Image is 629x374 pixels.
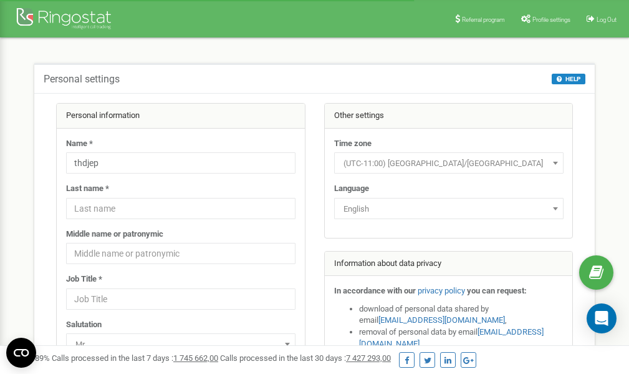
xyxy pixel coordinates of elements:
[339,200,559,218] span: English
[467,286,527,295] strong: you can request:
[66,319,102,331] label: Salutation
[70,336,291,353] span: Mr.
[359,327,564,350] li: removal of personal data by email ,
[597,16,617,23] span: Log Out
[532,16,570,23] span: Profile settings
[66,152,295,174] input: Name
[552,74,585,84] button: HELP
[359,303,564,327] li: download of personal data shared by email ,
[66,229,163,240] label: Middle name or patronymic
[346,353,391,363] u: 7 427 293,00
[173,353,218,363] u: 1 745 662,00
[378,315,505,325] a: [EMAIL_ADDRESS][DOMAIN_NAME]
[334,138,372,150] label: Time zone
[6,338,36,368] button: Open CMP widget
[418,286,465,295] a: privacy policy
[462,16,505,23] span: Referral program
[334,183,369,195] label: Language
[52,353,218,363] span: Calls processed in the last 7 days :
[66,273,102,285] label: Job Title *
[66,183,109,195] label: Last name *
[66,138,93,150] label: Name *
[44,74,120,85] h5: Personal settings
[334,152,564,174] span: (UTC-11:00) Pacific/Midway
[325,104,573,129] div: Other settings
[339,155,559,172] span: (UTC-11:00) Pacific/Midway
[66,333,295,355] span: Mr.
[334,198,564,219] span: English
[334,286,416,295] strong: In accordance with our
[66,198,295,219] input: Last name
[66,288,295,310] input: Job Title
[220,353,391,363] span: Calls processed in the last 30 days :
[587,303,617,333] div: Open Intercom Messenger
[57,104,305,129] div: Personal information
[66,243,295,264] input: Middle name or patronymic
[325,252,573,277] div: Information about data privacy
